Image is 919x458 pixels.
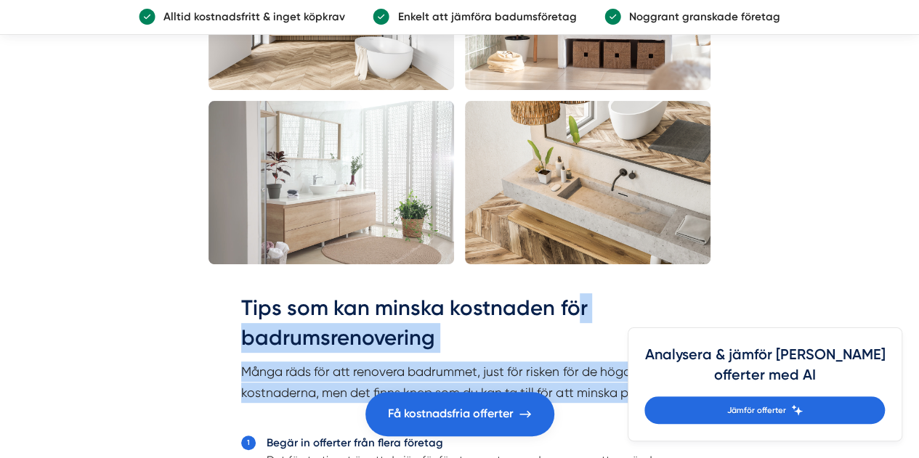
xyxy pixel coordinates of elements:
[388,404,514,423] span: Få kostnadsfria offerter
[241,361,677,423] p: Många räds för att renovera badrummet, just för risken för de höga kostnaderna, men det finns kne...
[267,436,443,449] strong: Begär in offerter från flera företag
[726,404,785,417] span: Jämför offerter
[465,101,710,264] img: Badrum med snyggt handfat
[365,392,554,436] a: Få kostnadsfria offerter
[209,101,454,264] img: Ljust badrum
[389,8,576,25] p: Enkelt att jämföra badumsföretag
[644,345,885,396] h4: Analysera & jämför [PERSON_NAME] offerter med AI
[644,396,885,424] a: Jämför offerter
[621,8,780,25] p: Noggrant granskade företag
[241,293,677,362] h2: Tips som kan minska kostnaden för badrumsrenovering
[155,8,345,25] p: Alltid kostnadsfritt & inget köpkrav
